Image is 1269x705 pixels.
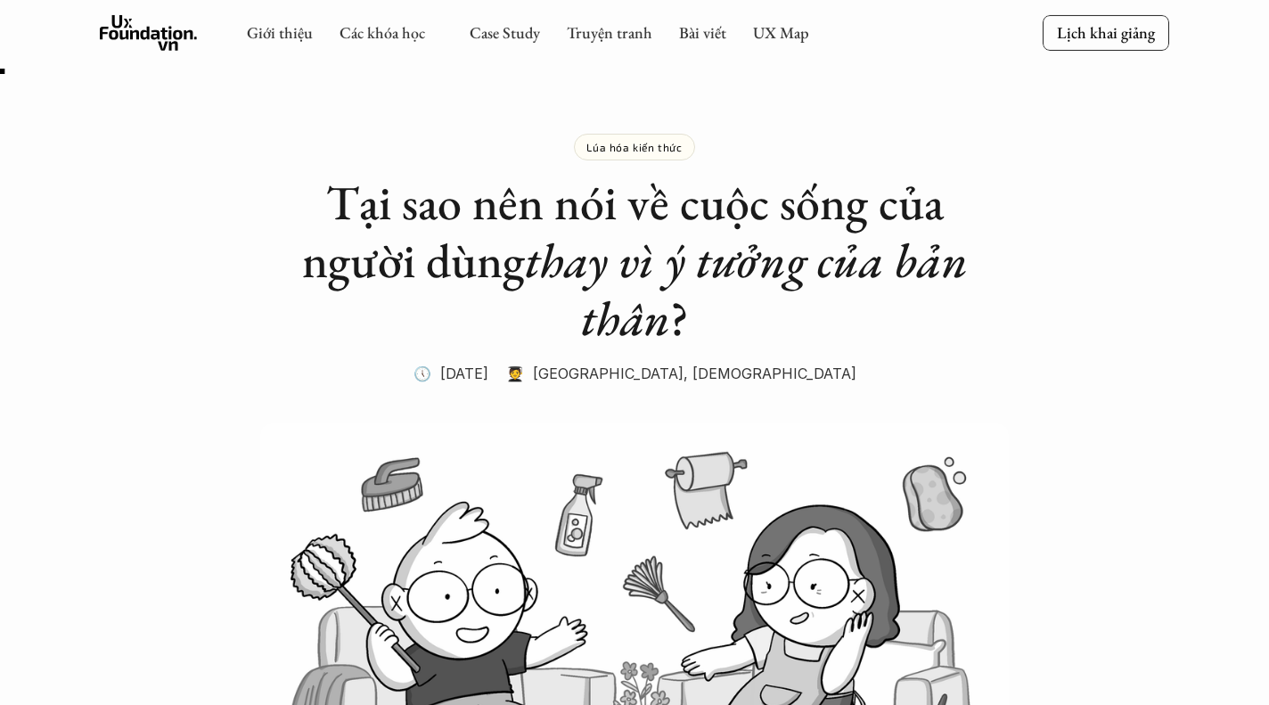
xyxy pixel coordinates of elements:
[684,360,856,387] p: , [DEMOGRAPHIC_DATA]
[506,360,684,387] p: 🧑‍🎓 [GEOGRAPHIC_DATA]
[247,22,313,43] a: Giới thiệu
[753,22,809,43] a: UX Map
[679,22,726,43] a: Bài viết
[278,174,991,347] h1: Tại sao nên nói về cuộc sống của người dùng ?
[1057,22,1155,43] p: Lịch khai giảng
[470,22,540,43] a: Case Study
[586,141,682,153] p: Lúa hóa kiến thức
[567,22,652,43] a: Truyện tranh
[1043,15,1169,50] a: Lịch khai giảng
[340,22,425,43] a: Các khóa học
[413,360,488,387] p: 🕔 [DATE]
[525,229,978,349] em: thay vì ý tưởng của bản thân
